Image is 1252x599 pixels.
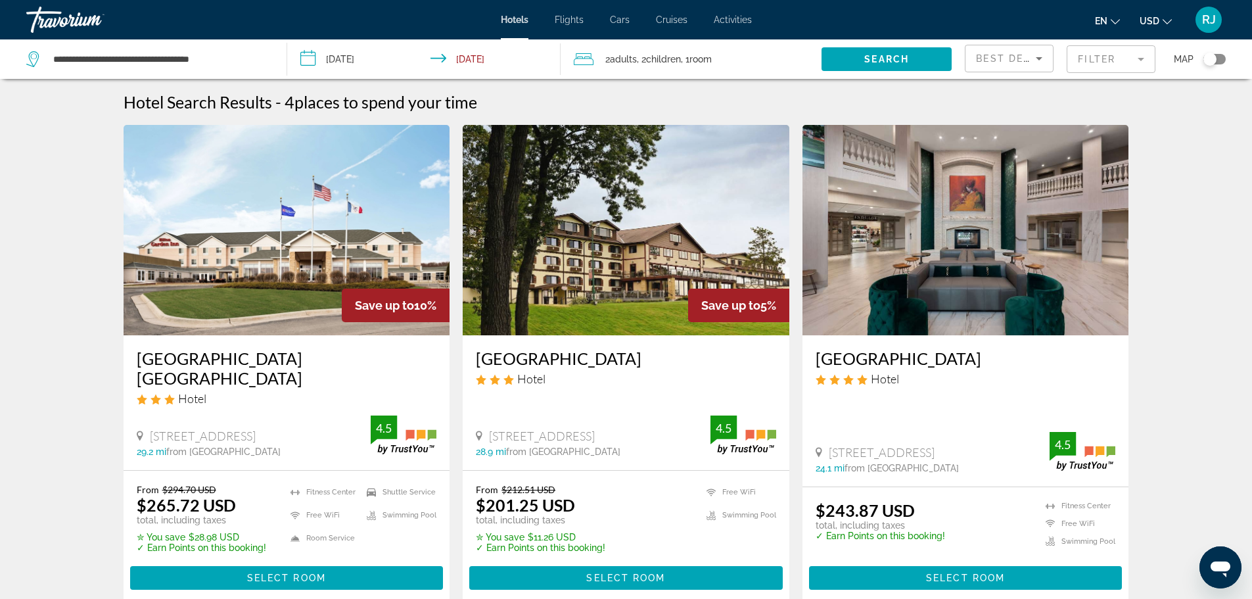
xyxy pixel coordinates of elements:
span: Children [646,54,681,64]
button: Check-in date: Nov 8, 2025 Check-out date: Nov 9, 2025 [287,39,561,79]
li: Free WiFi [700,484,776,500]
button: Change language [1095,11,1120,30]
a: [GEOGRAPHIC_DATA] [GEOGRAPHIC_DATA] [137,348,437,388]
button: Toggle map [1194,53,1226,65]
p: ✓ Earn Points on this booking! [137,542,266,553]
p: total, including taxes [476,515,605,525]
span: ✮ You save [476,532,524,542]
span: From [476,484,498,495]
del: $212.51 USD [501,484,555,495]
span: Map [1174,50,1194,68]
img: trustyou-badge.svg [1050,432,1115,471]
button: User Menu [1192,6,1226,34]
img: Hotel image [463,125,789,335]
span: Select Room [586,573,665,583]
img: trustyou-badge.svg [710,416,776,454]
span: , 2 [637,50,681,68]
div: 10% [342,289,450,322]
span: places to spend your time [294,92,477,112]
span: Save up to [701,299,760,312]
div: 4.5 [1050,437,1076,452]
span: 29.2 mi [137,446,166,457]
li: Swimming Pool [360,507,436,523]
img: Hotel image [802,125,1129,335]
ins: $201.25 USD [476,495,575,515]
li: Room Service [284,530,360,546]
span: from [GEOGRAPHIC_DATA] [845,463,959,473]
li: Fitness Center [1039,500,1115,512]
span: en [1095,16,1107,26]
a: [GEOGRAPHIC_DATA] [476,348,776,368]
img: Hotel image [124,125,450,335]
div: 4.5 [371,420,397,436]
li: Fitness Center [284,484,360,500]
p: ✓ Earn Points on this booking! [816,531,945,541]
span: , 1 [681,50,712,68]
a: Cruises [656,14,687,25]
ins: $243.87 USD [816,500,915,520]
p: total, including taxes [137,515,266,525]
a: Select Room [469,569,783,584]
span: Adults [610,54,637,64]
span: [STREET_ADDRESS] [829,445,935,460]
button: Select Room [130,566,444,590]
li: Swimming Pool [1039,536,1115,547]
p: $28.98 USD [137,532,266,542]
span: Save up to [355,299,414,312]
span: Select Room [926,573,1005,583]
li: Free WiFi [284,507,360,523]
mat-select: Sort by [976,51,1042,66]
a: Flights [555,14,584,25]
div: 4.5 [710,420,737,436]
p: total, including taxes [816,520,945,531]
span: [STREET_ADDRESS] [489,429,595,443]
div: 3 star Hotel [476,371,776,386]
span: Select Room [247,573,326,583]
span: Search [864,54,909,64]
span: Hotel [178,391,206,406]
p: $11.26 USD [476,532,605,542]
li: Swimming Pool [700,507,776,523]
span: 2 [605,50,637,68]
span: 24.1 mi [816,463,845,473]
button: Select Room [469,566,783,590]
span: Hotel [517,371,545,386]
li: Shuttle Service [360,484,436,500]
span: Hotels [501,14,528,25]
a: Select Room [809,569,1123,584]
p: ✓ Earn Points on this booking! [476,542,605,553]
button: Search [822,47,952,71]
a: Activities [714,14,752,25]
span: from [GEOGRAPHIC_DATA] [506,446,620,457]
div: 3 star Hotel [137,391,437,406]
span: - [275,92,281,112]
span: 28.9 mi [476,446,506,457]
img: trustyou-badge.svg [371,416,436,454]
h1: Hotel Search Results [124,92,272,112]
a: [GEOGRAPHIC_DATA] [816,348,1116,368]
div: 5% [688,289,789,322]
span: Best Deals [976,53,1044,64]
a: Travorium [26,3,158,37]
span: ✮ You save [137,532,185,542]
iframe: Button to launch messaging window [1199,546,1241,588]
div: 4 star Hotel [816,371,1116,386]
span: from [GEOGRAPHIC_DATA] [166,446,281,457]
h2: 4 [285,92,477,112]
a: Cars [610,14,630,25]
button: Filter [1067,45,1155,74]
a: Select Room [130,569,444,584]
li: Free WiFi [1039,518,1115,529]
span: Hotel [871,371,899,386]
span: USD [1140,16,1159,26]
del: $294.70 USD [162,484,216,495]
